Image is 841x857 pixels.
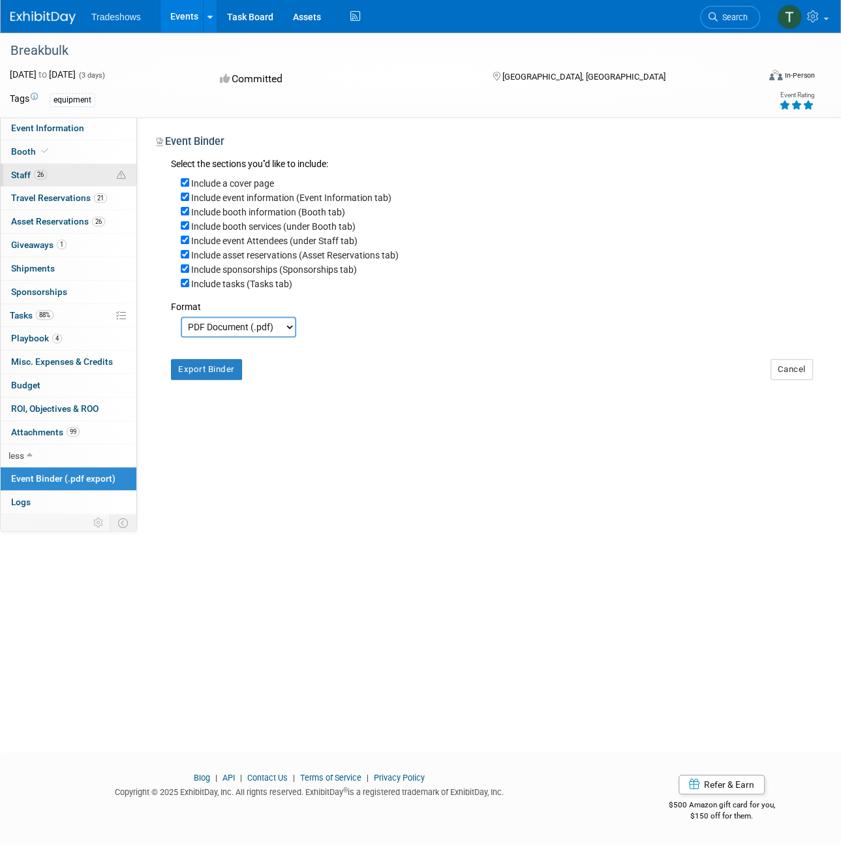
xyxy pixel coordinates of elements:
[718,12,748,22] span: Search
[1,467,136,490] a: Event Binder (.pdf export)
[191,193,391,203] label: Include event information (Event Information tab)
[1,491,136,514] a: Logs
[191,178,274,189] label: Include a cover page
[1,257,136,280] a: Shipments
[191,207,345,217] label: Include booth information (Booth tab)
[771,359,813,380] button: Cancel
[191,236,358,246] label: Include event Attendees (under Staff tab)
[11,333,62,343] span: Playbook
[57,240,67,249] span: 1
[1,374,136,397] a: Budget
[700,6,760,29] a: Search
[94,193,107,203] span: 21
[1,140,136,163] a: Booth
[171,157,805,172] div: Select the sections you''d like to include:
[10,69,76,80] span: [DATE] [DATE]
[34,170,47,179] span: 26
[67,427,80,437] span: 99
[1,421,136,444] a: Attachments99
[628,791,815,821] div: $500 Amazon gift card for you,
[1,210,136,233] a: Asset Reservations26
[1,304,136,327] a: Tasks88%
[110,514,137,531] td: Toggle Event Tabs
[777,5,802,29] img: Tyler Wright
[502,72,665,82] span: [GEOGRAPHIC_DATA], [GEOGRAPHIC_DATA]
[1,164,136,187] a: Staff26
[11,427,80,437] span: Attachments
[8,450,24,461] span: less
[1,187,136,210] a: Travel Reservations21
[6,39,746,63] div: Breakbulk
[769,70,782,80] img: Format-Inperson.png
[374,773,425,783] a: Privacy Policy
[1,397,136,420] a: ROI, Objectives & ROO
[11,497,31,507] span: Logs
[697,68,815,87] div: Event Format
[216,68,471,91] div: Committed
[37,69,49,80] span: to
[194,773,210,783] a: Blog
[1,444,136,467] a: less
[11,473,115,484] span: Event Binder (.pdf export)
[117,170,126,181] span: Potential Scheduling Conflict -- at least one attendee is tagged in another overlapping event.
[10,783,609,798] div: Copyright © 2025 ExhibitDay, Inc. All rights reserved. ExhibitDay is a registered trademark of Ex...
[10,11,76,24] img: ExhibitDay
[191,279,292,289] label: Include tasks (Tasks tab)
[779,92,814,99] div: Event Rating
[628,811,815,822] div: $150 off for them.
[171,290,805,313] div: Format
[11,356,113,367] span: Misc. Expenses & Credits
[212,773,221,783] span: |
[191,221,356,232] label: Include booth services (under Booth tab)
[10,310,54,320] span: Tasks
[11,287,67,297] span: Sponsorships
[290,773,298,783] span: |
[42,148,48,155] i: Booth reservation complete
[157,134,805,153] div: Event Binder
[300,773,361,783] a: Terms of Service
[222,773,235,783] a: API
[11,170,47,180] span: Staff
[11,216,105,226] span: Asset Reservations
[247,773,288,783] a: Contact Us
[191,250,399,260] label: Include asset reservations (Asset Reservations tab)
[11,380,40,390] span: Budget
[343,787,348,794] sup: ®
[10,92,38,107] td: Tags
[784,70,815,80] div: In-Person
[11,193,107,203] span: Travel Reservations
[11,403,99,414] span: ROI, Objectives & ROO
[363,773,372,783] span: |
[50,93,95,107] div: equipment
[1,234,136,257] a: Giveaways1
[78,71,105,80] span: (3 days)
[1,327,136,350] a: Playbook4
[1,351,136,373] a: Misc. Expenses & Credits
[191,264,357,275] label: Include sponsorships (Sponsorships tab)
[87,514,110,531] td: Personalize Event Tab Strip
[1,281,136,304] a: Sponsorships
[11,146,51,157] span: Booth
[92,217,105,226] span: 26
[171,359,242,380] button: Export Binder
[91,12,141,22] span: Tradeshows
[237,773,245,783] span: |
[36,310,54,320] span: 88%
[11,263,55,273] span: Shipments
[52,334,62,343] span: 4
[1,117,136,140] a: Event Information
[11,123,84,133] span: Event Information
[679,775,765,794] a: Refer & Earn
[11,240,67,250] span: Giveaways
